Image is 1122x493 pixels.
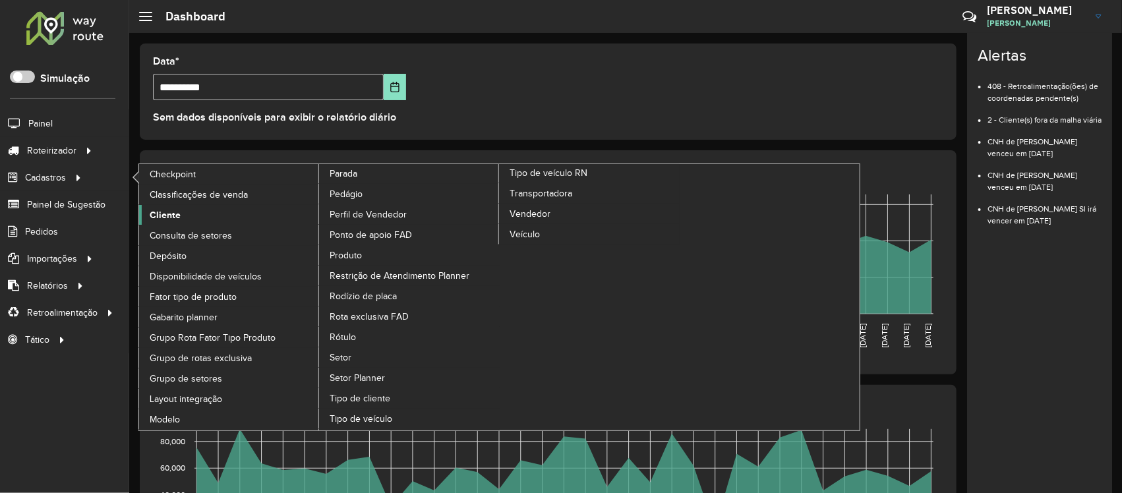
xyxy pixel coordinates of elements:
[28,117,53,130] span: Painel
[139,409,320,429] a: Modelo
[27,306,98,320] span: Retroalimentação
[319,327,500,347] a: Rótulo
[139,389,320,409] a: Layout integração
[25,333,49,347] span: Tático
[139,266,320,286] a: Disponibilidade de veículos
[150,310,218,324] span: Gabarito planner
[27,198,105,212] span: Painel de Sugestão
[330,248,362,262] span: Produto
[859,324,868,347] text: [DATE]
[150,290,237,304] span: Fator tipo de produto
[510,166,587,180] span: Tipo de veículo RN
[150,331,276,345] span: Grupo Rota Fator Tipo Produto
[139,246,320,266] a: Depósito
[330,391,390,405] span: Tipo de cliente
[330,310,409,324] span: Rota exclusiva FAD
[150,413,180,426] span: Modelo
[988,104,1102,126] li: 2 - Cliente(s) fora da malha viária
[988,126,1102,159] li: CNH de [PERSON_NAME] venceu em [DATE]
[988,71,1102,104] li: 408 - Retroalimentação(ões) de coordenadas pendente(s)
[27,279,68,293] span: Relatórios
[330,289,397,303] span: Rodízio de placa
[988,193,1102,227] li: CNH de [PERSON_NAME] SI irá vencer em [DATE]
[319,164,680,430] a: Tipo de veículo RN
[955,3,984,31] a: Contato Rápido
[510,227,540,241] span: Veículo
[978,46,1102,65] h4: Alertas
[150,249,187,263] span: Depósito
[330,412,392,426] span: Tipo de veículo
[25,225,58,239] span: Pedidos
[319,245,500,265] a: Produto
[924,324,933,347] text: [DATE]
[27,144,76,158] span: Roteirizador
[499,224,680,244] a: Veículo
[150,208,181,222] span: Cliente
[150,229,232,243] span: Consulta de setores
[330,371,385,385] span: Setor Planner
[150,188,248,202] span: Classificações de venda
[510,207,550,221] span: Vendedor
[330,228,412,242] span: Ponto de apoio FAD
[319,266,500,285] a: Restrição de Atendimento Planner
[40,71,90,86] label: Simulação
[330,187,363,201] span: Pedágio
[319,225,500,245] a: Ponto de apoio FAD
[27,252,77,266] span: Importações
[139,205,320,225] a: Cliente
[25,171,66,185] span: Cadastros
[987,17,1086,29] span: [PERSON_NAME]
[319,347,500,367] a: Setor
[384,74,406,100] button: Choose Date
[139,328,320,347] a: Grupo Rota Fator Tipo Produto
[150,372,222,386] span: Grupo de setores
[330,330,356,344] span: Rótulo
[510,187,572,200] span: Transportadora
[330,167,357,181] span: Parada
[139,185,320,204] a: Classificações de venda
[499,204,680,223] a: Vendedor
[987,4,1086,16] h3: [PERSON_NAME]
[319,368,500,388] a: Setor Planner
[319,204,500,224] a: Perfil de Vendedor
[330,208,407,221] span: Perfil de Vendedor
[881,324,889,347] text: [DATE]
[153,53,179,69] label: Data
[319,388,500,408] a: Tipo de cliente
[139,348,320,368] a: Grupo de rotas exclusiva
[319,184,500,204] a: Pedágio
[988,159,1102,193] li: CNH de [PERSON_NAME] venceu em [DATE]
[139,164,500,430] a: Parada
[319,286,500,306] a: Rodízio de placa
[330,269,469,283] span: Restrição de Atendimento Planner
[160,437,185,446] text: 80,000
[139,287,320,306] a: Fator tipo de produto
[150,351,252,365] span: Grupo de rotas exclusiva
[160,463,185,472] text: 60,000
[139,225,320,245] a: Consulta de setores
[150,167,196,181] span: Checkpoint
[499,183,680,203] a: Transportadora
[902,324,911,347] text: [DATE]
[150,392,222,406] span: Layout integração
[139,164,320,184] a: Checkpoint
[153,109,396,125] label: Sem dados disponíveis para exibir o relatório diário
[319,306,500,326] a: Rota exclusiva FAD
[150,270,262,283] span: Disponibilidade de veículos
[319,409,500,428] a: Tipo de veículo
[139,368,320,388] a: Grupo de setores
[152,9,225,24] h2: Dashboard
[139,307,320,327] a: Gabarito planner
[330,351,351,364] span: Setor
